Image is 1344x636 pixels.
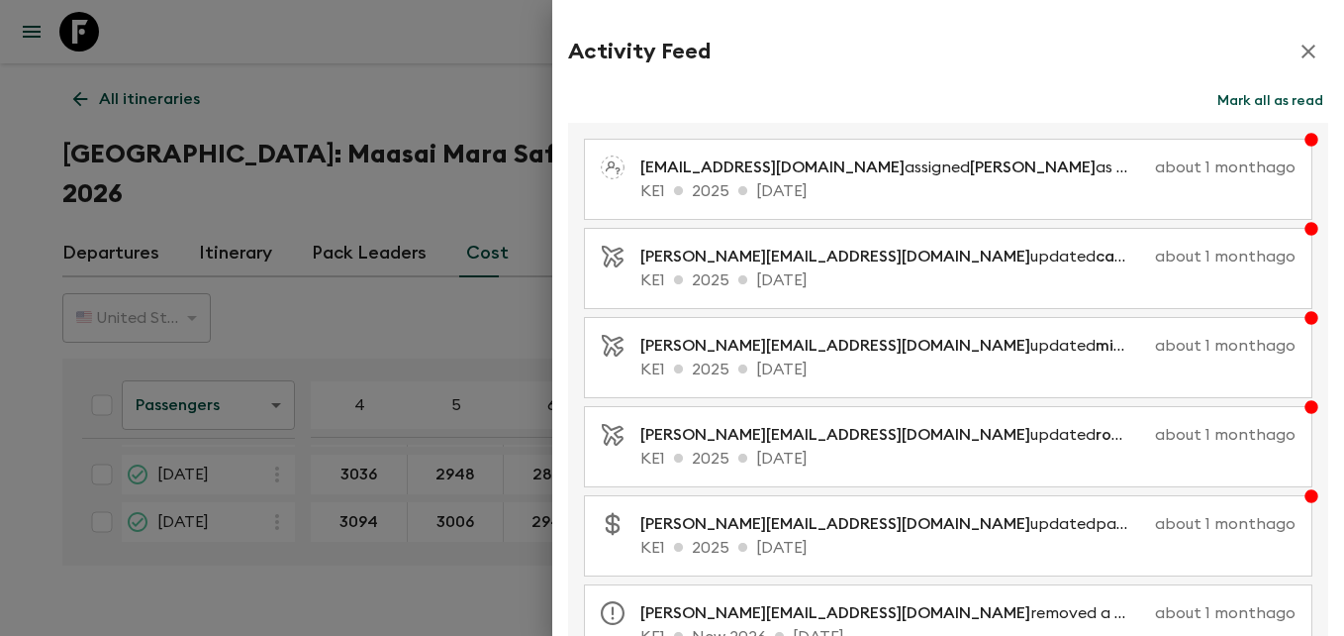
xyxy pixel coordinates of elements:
[640,512,1147,536] p: updated passenger costs
[1096,338,1229,354] span: min to guarantee
[1096,427,1235,443] span: room release days
[1155,334,1296,358] p: about 1 month ago
[640,156,1147,179] p: assigned as a pack leader
[640,179,1296,203] p: KE1 2025 [DATE]
[640,536,1296,560] p: KE1 2025 [DATE]
[640,245,1147,268] p: updated
[640,338,1030,354] span: [PERSON_NAME][EMAIL_ADDRESS][DOMAIN_NAME]
[970,159,1096,175] span: [PERSON_NAME]
[1155,601,1296,625] p: about 1 month ago
[640,159,905,175] span: [EMAIL_ADDRESS][DOMAIN_NAME]
[640,516,1030,532] span: [PERSON_NAME][EMAIL_ADDRESS][DOMAIN_NAME]
[640,334,1147,358] p: updated
[1155,156,1296,179] p: about 1 month ago
[640,601,1147,625] p: removed a flag on
[640,605,1030,621] span: [PERSON_NAME][EMAIL_ADDRESS][DOMAIN_NAME]
[1155,245,1296,268] p: about 1 month ago
[640,427,1030,443] span: [PERSON_NAME][EMAIL_ADDRESS][DOMAIN_NAME]
[640,447,1296,471] p: KE1 2025 [DATE]
[1155,423,1296,447] p: about 1 month ago
[1155,512,1296,536] p: about 1 month ago
[640,423,1147,447] p: updated
[1096,249,1164,265] span: capacity
[1212,87,1328,115] button: Mark all as read
[640,268,1296,292] p: KE1 2025 [DATE]
[640,249,1030,265] span: [PERSON_NAME][EMAIL_ADDRESS][DOMAIN_NAME]
[568,39,711,64] h2: Activity Feed
[640,358,1296,381] p: KE1 2025 [DATE]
